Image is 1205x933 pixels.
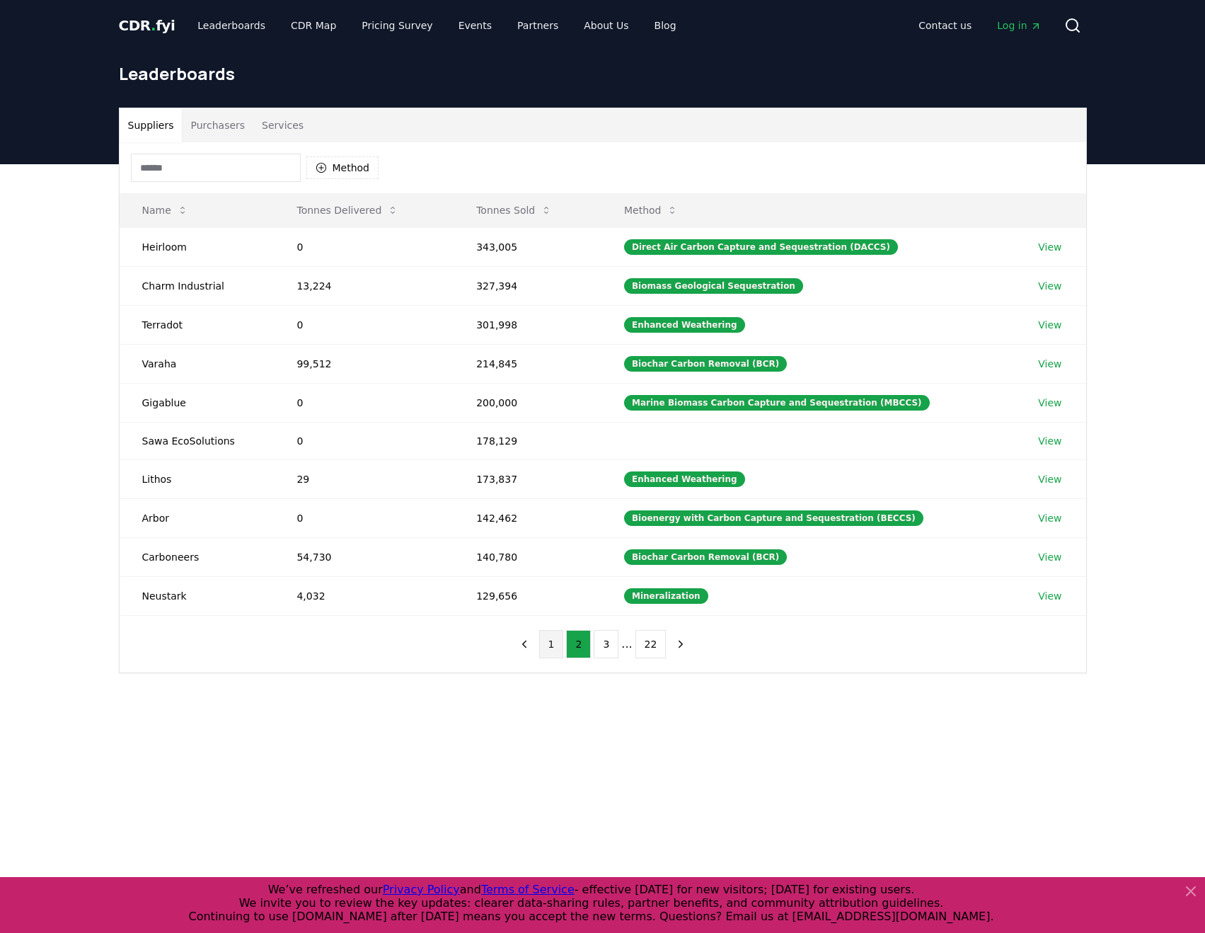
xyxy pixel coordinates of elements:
button: 3 [594,630,618,658]
span: CDR fyi [119,17,175,34]
td: Terradot [120,305,275,344]
td: 214,845 [454,344,601,383]
td: Gigablue [120,383,275,422]
a: Contact us [907,13,983,38]
td: Arbor [120,498,275,537]
a: Events [447,13,503,38]
nav: Main [186,13,687,38]
button: 22 [635,630,667,658]
td: 173,837 [454,459,601,498]
a: View [1038,396,1061,410]
div: Biochar Carbon Removal (BCR) [624,356,787,372]
td: 140,780 [454,537,601,576]
a: Leaderboards [186,13,277,38]
td: 13,224 [274,266,454,305]
div: Marine Biomass Carbon Capture and Sequestration (MBCCS) [624,395,930,411]
button: Purchasers [182,108,253,142]
button: 2 [566,630,591,658]
a: Blog [643,13,688,38]
td: 0 [274,422,454,459]
a: View [1038,318,1061,332]
td: 0 [274,383,454,422]
a: Log in [986,13,1052,38]
div: Direct Air Carbon Capture and Sequestration (DACCS) [624,239,898,255]
button: Method [306,156,379,179]
a: CDR.fyi [119,16,175,35]
a: About Us [572,13,640,38]
button: previous page [512,630,536,658]
td: 0 [274,227,454,266]
button: 1 [539,630,564,658]
td: Heirloom [120,227,275,266]
a: View [1038,357,1061,371]
li: ... [621,636,632,653]
td: Charm Industrial [120,266,275,305]
button: Tonnes Delivered [285,196,410,224]
td: 327,394 [454,266,601,305]
td: 200,000 [454,383,601,422]
button: Method [613,196,690,224]
td: 4,032 [274,576,454,615]
nav: Main [907,13,1052,38]
button: Suppliers [120,108,183,142]
td: 99,512 [274,344,454,383]
div: Bioenergy with Carbon Capture and Sequestration (BECCS) [624,510,923,526]
a: Pricing Survey [350,13,444,38]
a: View [1038,434,1061,448]
td: 301,998 [454,305,601,344]
div: Biomass Geological Sequestration [624,278,803,294]
h1: Leaderboards [119,62,1087,85]
td: Carboneers [120,537,275,576]
td: 29 [274,459,454,498]
div: Enhanced Weathering [624,317,745,333]
button: Services [253,108,312,142]
td: Sawa EcoSolutions [120,422,275,459]
td: Neustark [120,576,275,615]
a: CDR Map [279,13,347,38]
div: Biochar Carbon Removal (BCR) [624,549,787,565]
span: . [151,17,156,34]
td: 0 [274,498,454,537]
td: Varaha [120,344,275,383]
td: 129,656 [454,576,601,615]
a: View [1038,240,1061,254]
div: Enhanced Weathering [624,471,745,487]
a: View [1038,511,1061,525]
div: Mineralization [624,588,708,604]
td: 142,462 [454,498,601,537]
td: 343,005 [454,227,601,266]
td: Lithos [120,459,275,498]
button: Name [131,196,200,224]
span: Log in [997,18,1041,33]
a: View [1038,279,1061,293]
td: 54,730 [274,537,454,576]
button: Tonnes Sold [465,196,563,224]
a: View [1038,472,1061,486]
td: 178,129 [454,422,601,459]
a: Partners [506,13,570,38]
td: 0 [274,305,454,344]
a: View [1038,589,1061,603]
button: next page [669,630,693,658]
a: View [1038,550,1061,564]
